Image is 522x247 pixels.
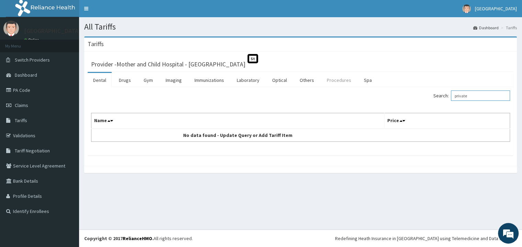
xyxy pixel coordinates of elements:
td: No data found - Update Query or Add Tariff Item [91,129,385,142]
span: St [247,54,258,63]
h3: Tariffs [88,41,104,47]
a: Laboratory [231,73,265,87]
a: Drugs [113,73,136,87]
span: Switch Providers [15,57,50,63]
a: Optical [267,73,292,87]
a: Online [24,37,41,42]
img: User Image [3,21,19,36]
div: Redefining Heath Insurance in [GEOGRAPHIC_DATA] using Telemedicine and Data Science! [335,235,517,242]
input: Search: [451,90,510,101]
a: Others [294,73,320,87]
a: Immunizations [189,73,230,87]
a: Gym [138,73,158,87]
h3: Provider - Mother and Child Hospital - [GEOGRAPHIC_DATA] [91,61,245,67]
span: Tariff Negotiation [15,148,50,154]
a: Dental [88,73,112,87]
span: Tariffs [15,117,27,124]
label: Search: [433,90,510,101]
a: Procedures [321,73,357,87]
li: Tariffs [499,25,517,31]
a: Dashboard [473,25,499,31]
footer: All rights reserved. [79,229,522,247]
span: Dashboard [15,72,37,78]
span: Claims [15,102,28,108]
strong: Copyright © 2017 . [84,235,154,241]
span: [GEOGRAPHIC_DATA] [475,6,517,12]
p: [GEOGRAPHIC_DATA] [24,28,81,34]
a: RelianceHMO [123,235,152,241]
a: Imaging [160,73,187,87]
th: Price [384,113,510,129]
th: Name [91,113,385,129]
img: User Image [462,4,471,13]
h1: All Tariffs [84,22,517,31]
a: Spa [358,73,377,87]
